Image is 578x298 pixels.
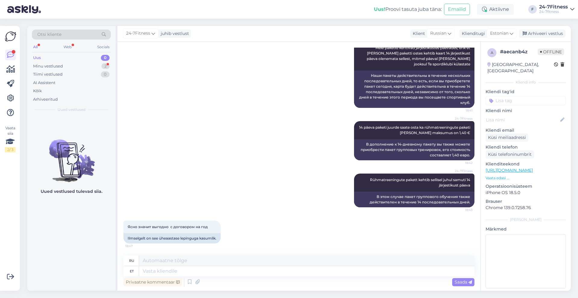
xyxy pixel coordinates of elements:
[487,61,554,74] div: [GEOGRAPHIC_DATA], [GEOGRAPHIC_DATA]
[125,244,148,248] span: 18:47
[539,9,568,14] div: 24-7fitness
[486,89,566,95] p: Kliendi tag'id
[444,4,470,15] button: Emailid
[33,80,55,86] div: AI Assistent
[33,88,42,94] div: Kõik
[539,5,574,14] a: 24-7Fitness24-7fitness
[129,256,134,266] div: ru
[486,117,559,123] input: Lisa nimi
[101,55,110,61] div: 0
[27,129,116,183] img: No chats
[486,127,566,133] p: Kliendi email
[33,55,41,61] div: Uus
[354,139,474,160] div: В дополнение к 14-дневному пакету вы также можете приобрести пакет групповых тренировок, его стои...
[374,6,385,12] b: Uus!
[33,63,63,69] div: Minu vestlused
[126,30,150,37] span: 24-7Fitness
[486,183,566,190] p: Operatsioonisüsteem
[486,133,528,142] div: Küsi meiliaadressi
[96,43,111,51] div: Socials
[450,116,473,121] span: 24-7Fitness
[486,226,566,232] p: Märkmed
[62,43,73,51] div: Web
[57,107,85,112] span: Uued vestlused
[450,108,473,113] span: 18:41
[354,71,474,108] div: Наши пакеты действительны в течение нескольких последовательных дней, то есть, если вы приобретет...
[359,125,471,135] span: 14 päeva paketi juurde saate osta ka rühmatreeningute paketi [PERSON_NAME] maksumus on 1,40 €
[528,5,537,14] div: F
[410,30,425,37] div: Klient
[519,30,565,38] div: Arhiveeri vestlus
[33,71,63,77] div: Tiimi vestlused
[486,161,566,167] p: Klienditeekond
[486,168,533,173] a: [URL][DOMAIN_NAME]
[128,224,208,229] span: Ясно значит выгодно с договором на год
[370,177,471,187] span: Rühmatreeningute pakett kehtib sellisel juhul samuti 14 järjestikust päeva
[538,49,564,55] span: Offline
[486,190,566,196] p: iPhone OS 18.5.0
[491,50,493,55] span: a
[5,31,16,42] img: Askly Logo
[486,144,566,150] p: Kliendi telefon
[450,208,473,212] span: 18:43
[455,279,472,285] span: Saada
[486,108,566,114] p: Kliendi nimi
[486,198,566,205] p: Brauser
[123,278,182,286] div: Privaatne kommentaar
[41,188,102,195] p: Uued vestlused tulevad siia.
[5,147,16,152] div: 2 / 3
[486,175,566,181] p: Vaata edasi ...
[374,6,442,13] div: Proovi tasuta juba täna:
[539,5,568,9] div: 24-7Fitness
[32,43,39,51] div: All
[459,30,485,37] div: Klienditugi
[130,266,134,276] div: et
[101,71,110,77] div: 0
[486,96,566,105] input: Lisa tag
[477,4,514,15] div: Aktiivne
[101,63,110,69] div: 2
[486,205,566,211] p: Chrome 139.0.7258.76
[33,96,58,102] div: Arhiveeritud
[486,217,566,222] div: [PERSON_NAME]
[450,169,473,173] span: 24-7Fitness
[486,150,534,158] div: Küsi telefoninumbrit
[430,30,446,37] span: Russian
[450,161,473,165] span: 18:42
[486,80,566,85] div: Kliendi info
[158,30,189,37] div: juhib vestlust
[123,233,221,243] div: Ilmselgelt on see üheaastase lepinguga kasumlik.
[37,31,61,38] span: Otsi kliente
[500,48,538,55] div: # aecanb4z
[5,125,16,152] div: Vaata siia
[354,192,474,207] div: В этом случае пакет группового обучения также действителен в течение 14 последовательных дней.
[490,30,508,37] span: Estonian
